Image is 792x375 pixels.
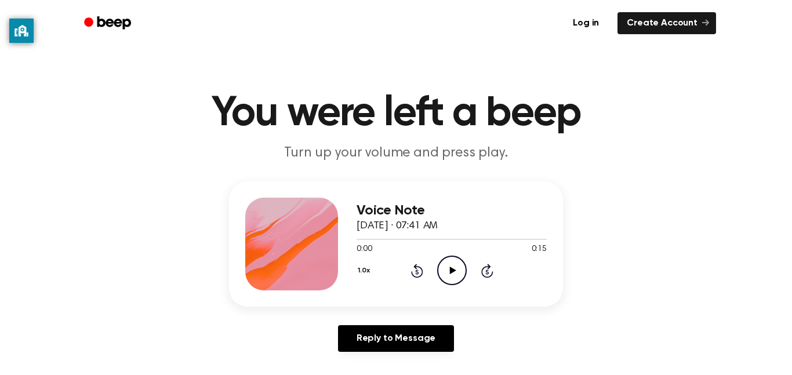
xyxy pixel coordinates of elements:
[561,10,611,37] a: Log in
[357,221,438,231] span: [DATE] · 07:41 AM
[9,19,34,43] button: privacy banner
[617,12,716,34] a: Create Account
[173,144,619,163] p: Turn up your volume and press play.
[357,203,547,219] h3: Voice Note
[532,243,547,256] span: 0:15
[338,325,454,352] a: Reply to Message
[99,93,693,134] h1: You were left a beep
[357,261,374,281] button: 1.0x
[76,12,141,35] a: Beep
[357,243,372,256] span: 0:00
